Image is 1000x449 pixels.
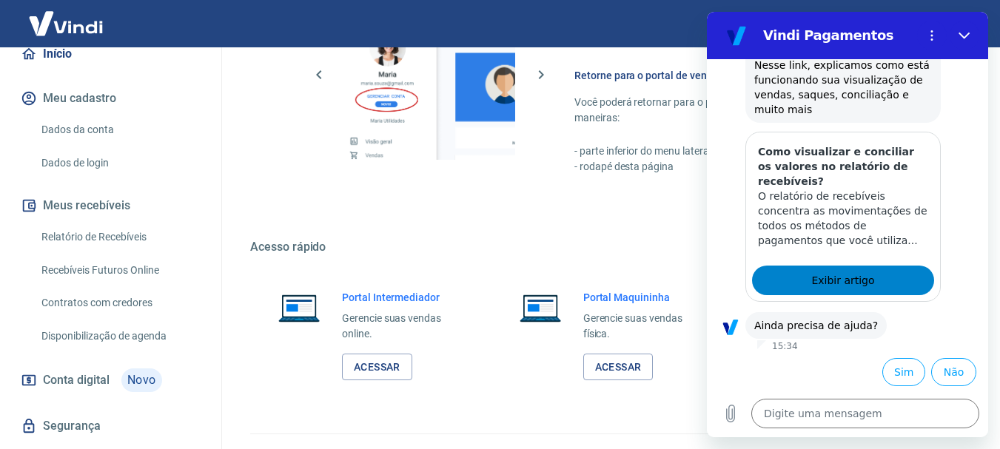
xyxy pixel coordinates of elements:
img: Imagem de um notebook aberto [268,290,330,325]
span: Conta digital [43,370,110,391]
span: Novo [121,368,162,392]
a: Relatório de Recebíveis [36,222,204,252]
p: - rodapé desta página [574,159,929,175]
button: Meu cadastro [18,82,204,115]
iframe: Janela de mensagens [707,12,988,437]
p: Você poderá retornar para o portal de vendas através das seguintes maneiras: [574,95,929,126]
a: Segurança [18,410,204,442]
a: Disponibilização de agenda [36,321,204,351]
a: Início [18,38,204,70]
a: Acessar [342,354,412,381]
p: Gerencie suas vendas física. [583,311,706,342]
a: Dados da conta [36,115,204,145]
h6: Portal Maquininha [583,290,706,305]
button: Meus recebíveis [18,189,204,222]
a: Acessar [583,354,654,381]
img: Imagem de um notebook aberto [509,290,571,325]
a: Recebíveis Futuros Online [36,255,204,286]
a: Dados de login [36,148,204,178]
h6: Retorne para o portal de vendas [574,68,929,83]
a: Conta digitalNovo [18,362,204,398]
p: Gerencie suas vendas online. [342,311,465,342]
img: Vindi [18,1,114,46]
p: - parte inferior do menu lateral [574,144,929,159]
h5: Acesso rápido [250,240,964,254]
a: Contratos com credores [36,288,204,318]
button: Sair [929,10,982,38]
h6: Portal Intermediador [342,290,465,305]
